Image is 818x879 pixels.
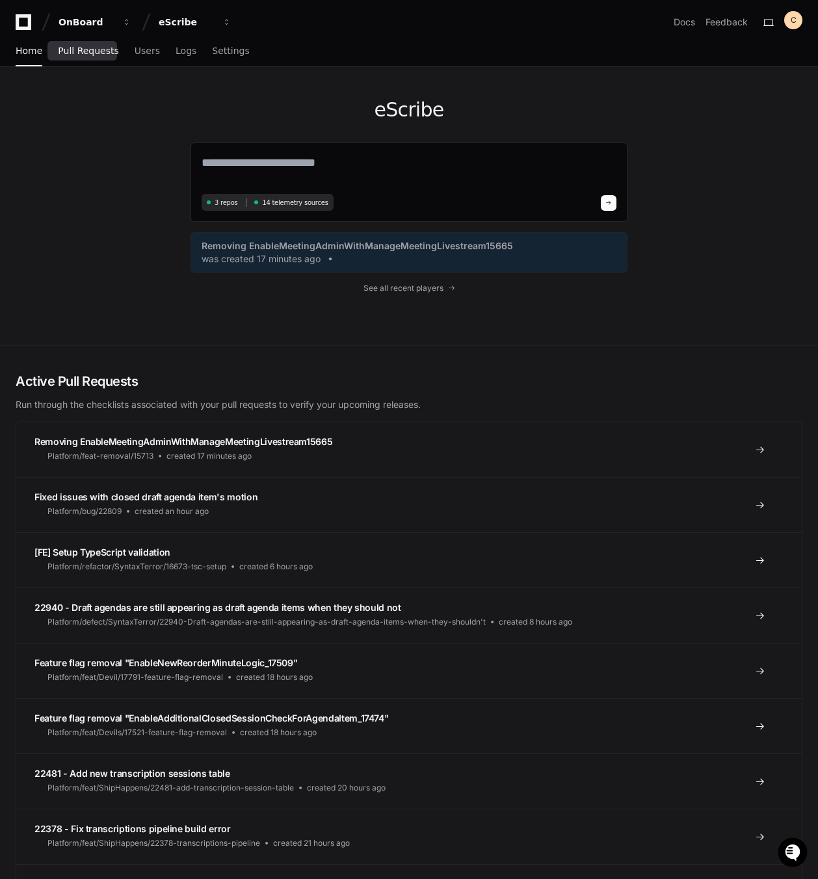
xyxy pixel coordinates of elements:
[239,561,313,572] span: created 6 hours ago
[92,136,157,146] a: Powered byPylon
[776,836,811,871] iframe: Open customer support
[159,16,215,29] div: eScribe
[16,372,802,390] h2: Active Pull Requests
[53,10,137,34] button: OnBoard
[215,198,238,208] span: 3 repos
[202,239,616,265] a: Removing EnableMeetingAdminWithManageMeetingLivestream15665was created 17 minutes ago
[47,561,226,572] span: Platform/refactor/SyntaxTerror/16673-tsc-setup
[13,97,36,120] img: 1736555170064-99ba0984-63c1-480f-8ee9-699278ef63ed
[16,47,42,55] span: Home
[499,617,572,627] span: created 8 hours ago
[273,838,350,848] span: created 21 hours ago
[191,283,627,293] a: See all recent players
[153,10,237,34] button: eScribe
[212,47,249,55] span: Settings
[16,36,42,66] a: Home
[202,239,513,252] span: Removing EnableMeetingAdminWithManageMeetingLivestream15665
[166,451,252,461] span: created 17 minutes ago
[16,532,802,588] a: [FE] Setup TypeScript validationPlatform/refactor/SyntaxTerror/16673-tsc-setupcreated 6 hours ago
[202,252,321,265] span: was created 17 minutes ago
[58,47,118,55] span: Pull Requests
[34,823,231,834] span: 22378 - Fix transcriptions pipeline build error
[129,137,157,146] span: Pylon
[47,727,227,738] span: Platform/feat/Devils/17521-feature-flag-removal
[236,672,313,683] span: created 18 hours ago
[16,753,802,809] a: 22481 - Add new transcription sessions tablePlatform/feat/ShipHappens/22481-add-transcription-ses...
[34,602,401,613] span: 22940 - Draft agendas are still appearing as draft agenda items when they should not
[176,36,196,66] a: Logs
[34,491,257,502] span: Fixed issues with closed draft agenda item's motion
[47,672,223,683] span: Platform/feat/Devil/17791-feature-flag-removal
[176,47,196,55] span: Logs
[34,657,297,668] span: Feature flag removal "EnableNewReorderMinuteLogic_17509"
[16,809,802,864] a: 22378 - Fix transcriptions pipeline build errorPlatform/feat/ShipHappens/22378-transcriptions-pip...
[16,398,802,411] p: Run through the checklists associated with your pull requests to verify your upcoming releases.
[221,101,237,116] button: Start new chat
[44,97,213,110] div: Start new chat
[212,36,249,66] a: Settings
[307,783,386,793] span: created 20 hours ago
[13,13,39,39] img: PlayerZero
[674,16,695,29] a: Docs
[706,16,748,29] button: Feedback
[16,588,802,643] a: 22940 - Draft agendas are still appearing as draft agenda items when they should notPlatform/defe...
[135,36,160,66] a: Users
[58,36,118,66] a: Pull Requests
[47,617,486,627] span: Platform/defect/SyntaxTerror/22940-Draft-agendas-are-still-appearing-as-draft-agenda-items-when-t...
[47,783,294,793] span: Platform/feat/ShipHappens/22481-add-transcription-session-table
[16,698,802,753] a: Feature flag removal "EnableAdditionalClosedSessionCheckForAgendaItem_17474"Platform/feat/Devils/...
[16,643,802,698] a: Feature flag removal "EnableNewReorderMinuteLogic_17509"Platform/feat/Devil/17791-feature-flag-re...
[363,283,443,293] span: See all recent players
[240,727,317,738] span: created 18 hours ago
[34,712,388,723] span: Feature flag removal "EnableAdditionalClosedSessionCheckForAgendaItem_17474"
[135,47,160,55] span: Users
[47,506,122,517] span: Platform/bug/22809
[34,768,230,779] span: 22481 - Add new transcription sessions table
[34,547,170,558] span: [FE] Setup TypeScript validation
[262,198,328,208] span: 14 telemetry sources
[16,422,802,477] a: Removing EnableMeetingAdminWithManageMeetingLivestream15665Platform/feat-removal/15713created 17 ...
[791,15,797,25] h1: C
[59,16,114,29] div: OnBoard
[34,436,332,447] span: Removing EnableMeetingAdminWithManageMeetingLivestream15665
[784,11,802,29] button: C
[44,110,165,120] div: We're available if you need us!
[135,506,209,517] span: created an hour ago
[47,838,260,848] span: Platform/feat/ShipHappens/22378-transcriptions-pipeline
[16,477,802,532] a: Fixed issues with closed draft agenda item's motionPlatform/bug/22809created an hour ago
[13,52,237,73] div: Welcome
[47,451,153,461] span: Platform/feat-removal/15713
[191,98,627,122] h1: eScribe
